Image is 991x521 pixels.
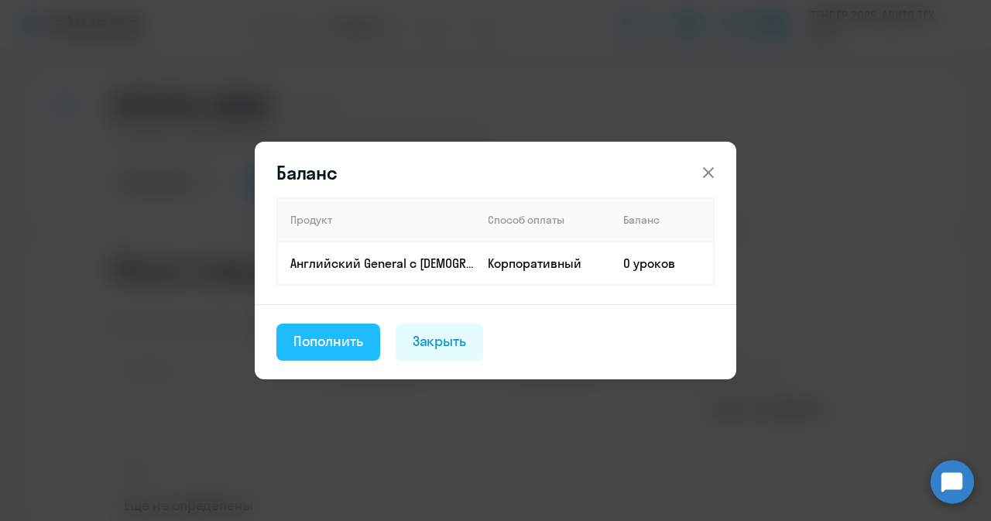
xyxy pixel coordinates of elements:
[277,198,475,242] th: Продукт
[290,255,475,272] p: Английский General с [DEMOGRAPHIC_DATA] преподавателем
[276,324,380,361] button: Пополнить
[255,160,736,185] header: Баланс
[475,198,611,242] th: Способ оплаты
[475,242,611,285] td: Корпоративный
[396,324,484,361] button: Закрыть
[413,331,467,351] div: Закрыть
[293,331,363,351] div: Пополнить
[611,198,714,242] th: Баланс
[611,242,714,285] td: 0 уроков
